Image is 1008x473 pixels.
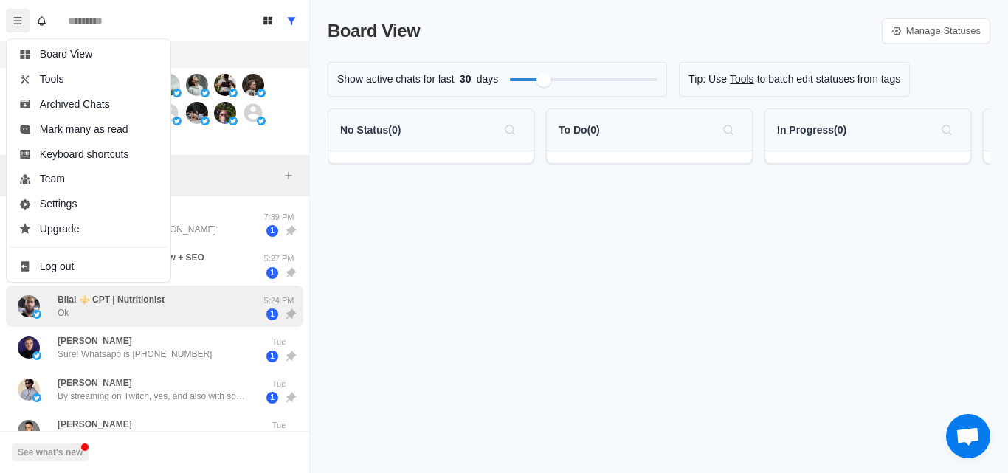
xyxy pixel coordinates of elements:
p: 5:27 PM [260,252,297,265]
img: picture [229,89,238,97]
span: 1 [266,351,278,362]
p: Tue [260,378,297,390]
img: picture [214,74,236,96]
p: In Progress ( 0 ) [777,122,846,138]
p: Board View [328,18,420,44]
span: 1 [266,308,278,320]
p: [PERSON_NAME] [58,334,132,348]
p: To Do ( 0 ) [559,122,600,138]
img: picture [201,89,210,97]
img: picture [18,295,40,317]
img: picture [186,102,208,124]
img: picture [257,89,266,97]
p: [PERSON_NAME] [58,376,132,390]
p: No Status ( 0 ) [340,122,401,138]
span: 1 [266,267,278,279]
img: picture [173,117,182,125]
p: [PERSON_NAME] [58,418,132,431]
span: 1 [266,225,278,237]
p: 5:24 PM [260,294,297,307]
img: picture [32,351,41,360]
img: picture [32,310,41,319]
img: picture [18,336,40,359]
p: Tue [260,419,297,432]
a: Manage Statuses [882,18,990,44]
img: picture [186,74,208,96]
p: Tip: Use [688,72,727,87]
button: Board View [256,9,280,32]
img: picture [242,74,264,96]
p: to batch edit statuses from tags [757,72,901,87]
img: picture [18,420,40,442]
div: Filter by activity days [536,72,551,87]
p: By streaming on Twitch, yes, and also with some other things like subscribers on other platforms.... [58,390,249,403]
p: Sure! Whatsapp is [PHONE_NUMBER] [58,348,212,361]
img: picture [18,379,40,401]
p: Bilal ⚜️ CPT | Nutritionist [58,293,165,306]
img: picture [214,102,236,124]
div: Open chat [946,414,990,458]
span: 1 [266,392,278,404]
img: picture [32,393,41,402]
img: picture [229,117,238,125]
img: picture [257,117,266,125]
button: See what's new [12,443,89,461]
p: 7:39 PM [260,211,297,224]
span: 30 [455,72,477,87]
p: days [477,72,499,87]
p: Ok [58,306,69,320]
img: picture [173,89,182,97]
button: Search [498,118,522,142]
button: Add filters [280,167,297,184]
button: Search [935,118,959,142]
button: Notifications [30,9,53,32]
button: Show all conversations [280,9,303,32]
button: Search [717,118,740,142]
p: Show active chats for last [337,72,455,87]
p: Tue [260,336,297,348]
img: picture [201,117,210,125]
button: Menu [6,9,30,32]
a: Tools [730,72,754,87]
